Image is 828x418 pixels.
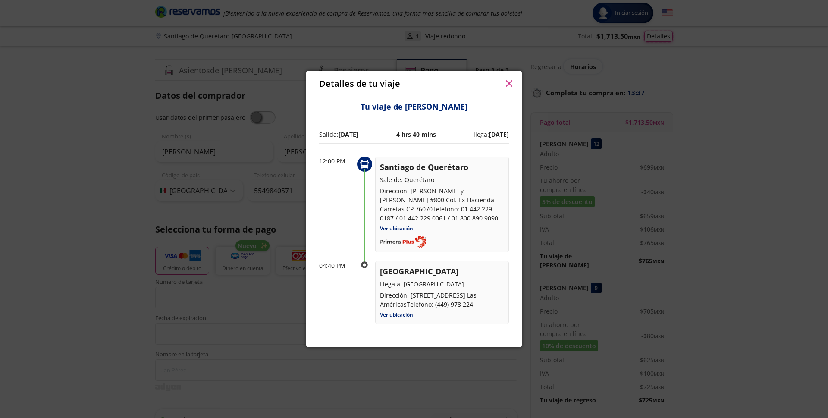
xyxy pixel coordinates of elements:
[380,311,413,318] a: Ver ubicación
[380,291,504,309] p: Dirección: [STREET_ADDRESS] Las AméricasTeléfono: (449) 978 224
[380,236,426,248] img: Completo_color__1_.png
[319,261,354,270] p: 04:40 PM
[380,186,504,223] p: Dirección: [PERSON_NAME] y [PERSON_NAME] #800 Col. Ex-Hacienda Carretas CP 76070Teléfono: 01 442 ...
[319,157,354,166] p: 12:00 PM
[380,225,413,232] a: Ver ubicación
[474,130,509,139] p: llega:
[380,266,504,277] p: [GEOGRAPHIC_DATA]
[339,130,358,138] b: [DATE]
[319,77,400,90] p: Detalles de tu viaje
[380,280,504,289] p: Llega a: [GEOGRAPHIC_DATA]
[489,130,509,138] b: [DATE]
[396,130,436,139] p: 4 hrs 40 mins
[380,175,504,184] p: Sale de: Querétaro
[380,161,504,173] p: Santiago de Querétaro
[778,368,819,409] iframe: Messagebird Livechat Widget
[319,130,358,139] p: Salida:
[319,101,509,113] p: Tu viaje de [PERSON_NAME]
